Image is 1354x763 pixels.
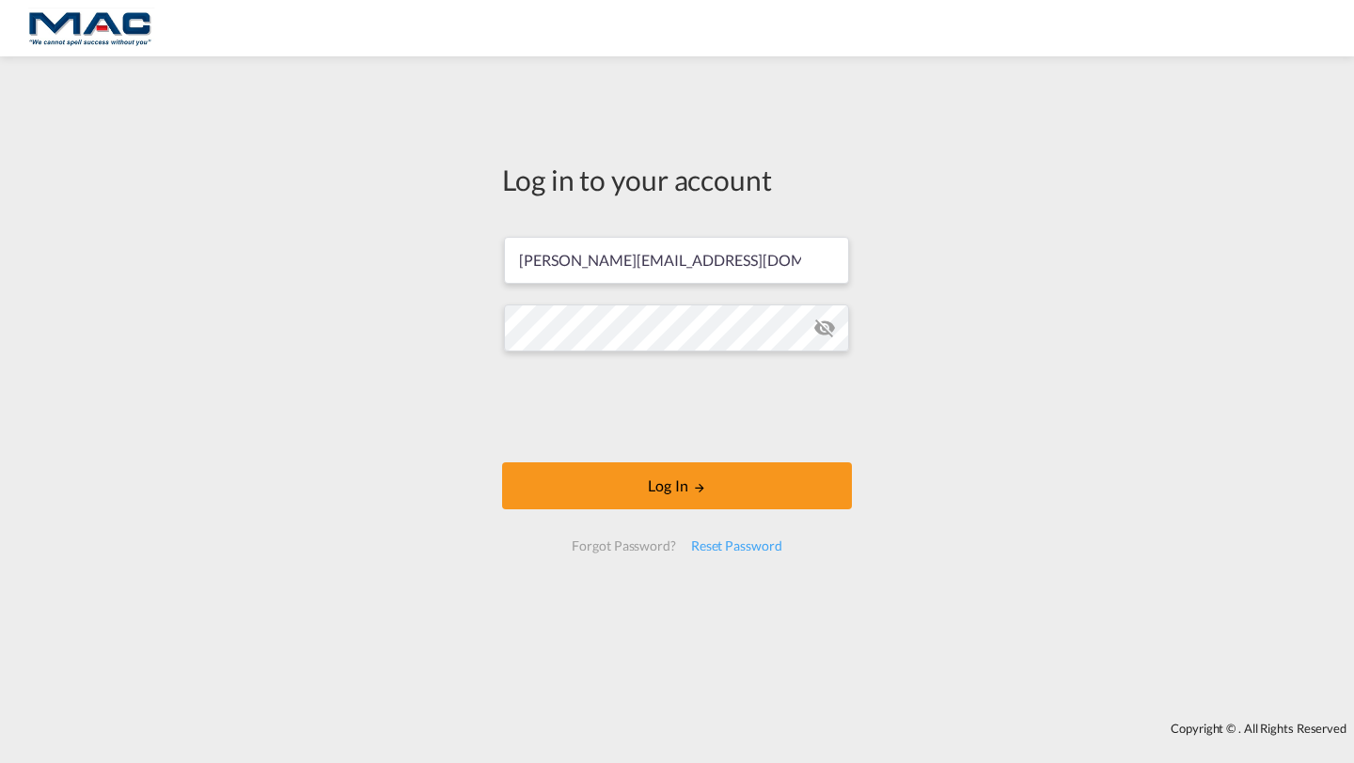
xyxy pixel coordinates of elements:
[502,160,852,199] div: Log in to your account
[684,529,790,563] div: Reset Password
[502,462,852,509] button: LOGIN
[504,237,849,284] input: Enter email/phone number
[28,8,155,50] img: 1e1565b0fc7d11eea906a1c1a73e9984.jpg
[564,529,683,563] div: Forgot Password?
[813,317,836,339] md-icon: icon-eye-off
[534,370,820,444] iframe: reCAPTCHA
